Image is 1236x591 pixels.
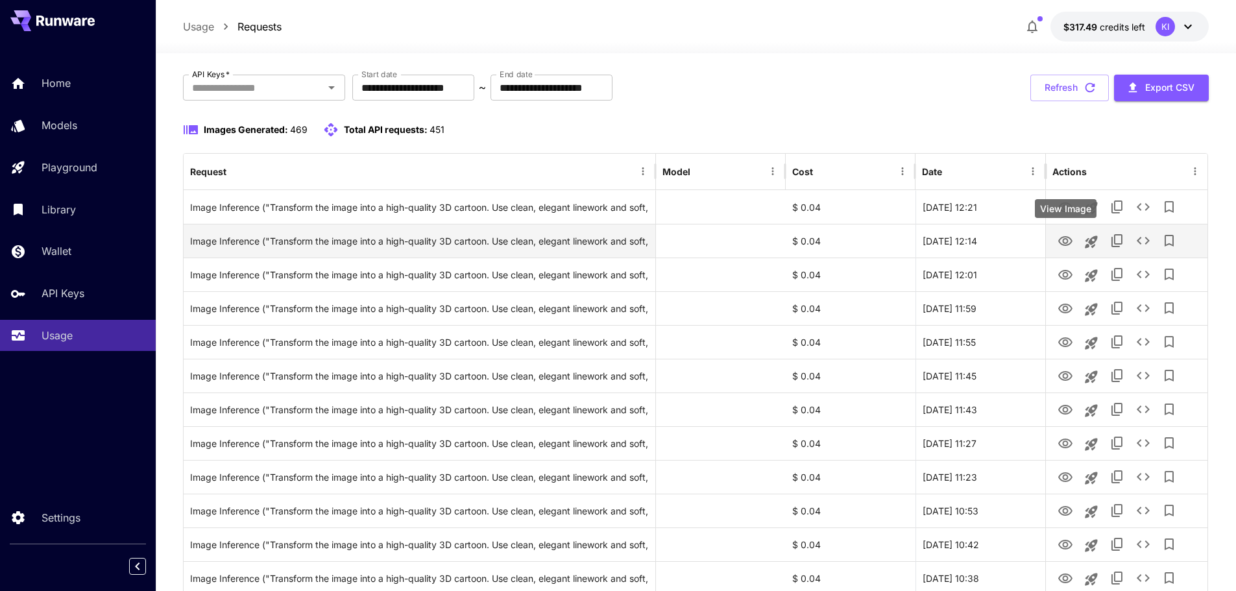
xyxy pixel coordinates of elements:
[1063,21,1100,32] span: $317.49
[1052,166,1087,177] div: Actions
[1156,430,1182,456] button: Add to library
[1104,363,1130,389] button: Copy TaskUUID
[1052,328,1078,355] button: View Image
[192,69,230,80] label: API Keys
[237,19,282,34] a: Requests
[1104,329,1130,355] button: Copy TaskUUID
[430,124,444,135] span: 451
[634,162,652,180] button: Menu
[1078,229,1104,255] button: Launch in playground
[139,555,156,578] div: Collapse sidebar
[1104,464,1130,490] button: Copy TaskUUID
[1052,295,1078,321] button: View Image
[1030,75,1109,101] button: Refresh
[786,392,915,426] div: $ 0.04
[1186,162,1204,180] button: Menu
[1104,531,1130,557] button: Copy TaskUUID
[190,224,649,258] div: Click to copy prompt
[1130,194,1156,220] button: See details
[915,291,1045,325] div: 28 Aug, 2025 11:59
[1052,497,1078,524] button: View Image
[786,527,915,561] div: $ 0.04
[943,162,962,180] button: Sort
[42,328,73,343] p: Usage
[1052,564,1078,591] button: View Image
[42,285,84,301] p: API Keys
[1078,398,1104,424] button: Launch in playground
[290,124,308,135] span: 469
[183,19,214,34] a: Usage
[1156,464,1182,490] button: Add to library
[190,528,649,561] div: Click to copy prompt
[42,75,71,91] p: Home
[479,80,486,95] p: ~
[1078,330,1104,356] button: Launch in playground
[1078,296,1104,322] button: Launch in playground
[344,124,428,135] span: Total API requests:
[1052,227,1078,254] button: View Image
[1156,329,1182,355] button: Add to library
[786,258,915,291] div: $ 0.04
[1156,295,1182,321] button: Add to library
[1130,565,1156,591] button: See details
[915,392,1045,426] div: 28 Aug, 2025 11:43
[1156,565,1182,591] button: Add to library
[1130,295,1156,321] button: See details
[1052,531,1078,557] button: View Image
[1156,498,1182,524] button: Add to library
[786,325,915,359] div: $ 0.04
[1104,498,1130,524] button: Copy TaskUUID
[42,243,71,259] p: Wallet
[1104,295,1130,321] button: Copy TaskUUID
[1130,531,1156,557] button: See details
[786,494,915,527] div: $ 0.04
[361,69,397,80] label: Start date
[190,326,649,359] div: Click to copy prompt
[1130,396,1156,422] button: See details
[183,19,282,34] nav: breadcrumb
[786,426,915,460] div: $ 0.04
[190,166,226,177] div: Request
[190,292,649,325] div: Click to copy prompt
[1114,75,1209,101] button: Export CSV
[1130,430,1156,456] button: See details
[1130,363,1156,389] button: See details
[786,190,915,224] div: $ 0.04
[792,166,813,177] div: Cost
[1078,364,1104,390] button: Launch in playground
[1052,261,1078,287] button: View Image
[190,393,649,426] div: Click to copy prompt
[228,162,246,180] button: Sort
[1156,228,1182,254] button: Add to library
[915,527,1045,561] div: 28 Aug, 2025 10:42
[190,359,649,392] div: Click to copy prompt
[893,162,912,180] button: Menu
[1078,431,1104,457] button: Launch in playground
[915,359,1045,392] div: 28 Aug, 2025 11:45
[662,166,690,177] div: Model
[190,494,649,527] div: Click to copy prompt
[1078,263,1104,289] button: Launch in playground
[692,162,710,180] button: Sort
[915,426,1045,460] div: 28 Aug, 2025 11:27
[1104,261,1130,287] button: Copy TaskUUID
[1130,464,1156,490] button: See details
[1156,363,1182,389] button: Add to library
[42,117,77,133] p: Models
[1156,261,1182,287] button: Add to library
[1063,20,1145,34] div: $317.49137
[1052,429,1078,456] button: View Image
[1104,396,1130,422] button: Copy TaskUUID
[1156,396,1182,422] button: Add to library
[786,359,915,392] div: $ 0.04
[786,291,915,325] div: $ 0.04
[1078,195,1104,221] button: Launch in playground
[1078,533,1104,559] button: Launch in playground
[1130,498,1156,524] button: See details
[764,162,782,180] button: Menu
[814,162,832,180] button: Sort
[915,494,1045,527] div: 28 Aug, 2025 10:53
[204,124,288,135] span: Images Generated:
